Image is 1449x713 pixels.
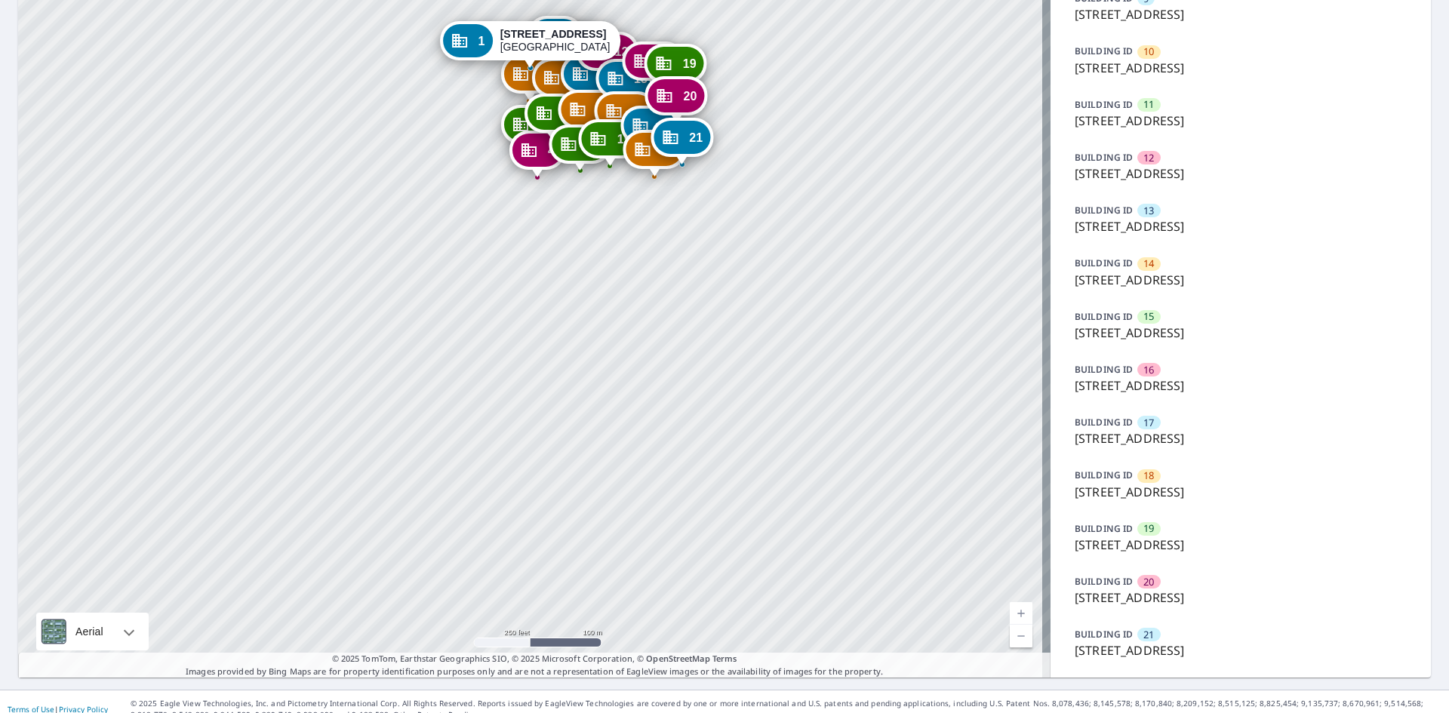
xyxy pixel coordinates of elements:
[1075,416,1133,429] p: BUILDING ID
[1143,363,1154,377] span: 16
[1075,164,1407,183] p: [STREET_ADDRESS]
[549,124,611,171] div: Dropped pin, building 11, Commercial property, 5515 Forest Haven Cir Tampa, FL 33615
[645,44,707,91] div: Dropped pin, building 19, Commercial property, 5635 Forest Haven Cir Tampa, FL 33615
[689,132,703,143] span: 21
[1143,416,1154,430] span: 17
[1075,429,1407,447] p: [STREET_ADDRESS]
[1143,469,1154,483] span: 18
[532,58,588,105] div: Dropped pin, building 6, Commercial property, 8305 Oak Forest Ct Tampa, FL 33615
[623,41,685,88] div: Dropped pin, building 16, Commercial property, 5633 Forest Haven Cir Tampa, FL 33615
[1075,536,1407,554] p: [STREET_ADDRESS]
[623,130,685,177] div: Dropped pin, building 18, Commercial property, 5501 Forest Haven Cir Tampa, FL 33615
[1075,522,1133,535] p: BUILDING ID
[1075,376,1407,395] p: [STREET_ADDRESS]
[1075,5,1407,23] p: [STREET_ADDRESS]
[1075,310,1133,323] p: BUILDING ID
[1075,45,1133,57] p: BUILDING ID
[548,145,555,156] span: 4
[595,59,658,106] div: Dropped pin, building 13, Commercial property, 5625 Forest Haven Cir Tampa, FL 33615
[1010,602,1032,625] a: Kasalukuyang Antas 17, Mag-zoom In
[614,46,628,57] span: 12
[617,134,631,145] span: 15
[620,106,683,152] div: Dropped pin, building 17, Commercial property, 5503 Pine Forest Ct Tampa, FL 33615
[645,76,707,123] div: Dropped pin, building 20, Commercial property, 5602 Wood Forest Dr Tampa, FL 33615
[501,105,557,152] div: Dropped pin, building 3, Commercial property, 5527 Forest Haven Cir Tampa, FL 33615
[509,131,565,177] div: Dropped pin, building 4, Commercial property, 5525 Forest Haven Cir Tampa, FL 33615
[1075,257,1133,269] p: BUILDING ID
[1075,628,1133,641] p: BUILDING ID
[1143,151,1154,165] span: 12
[561,54,617,101] div: Dropped pin, building 9, Commercial property, 8301 Oak Forest Ct Tampa, FL 33615
[1075,589,1407,607] p: [STREET_ADDRESS]
[558,90,621,137] div: Dropped pin, building 10, Commercial property, 8300 Oak Forest Ct Tampa, FL 33615
[500,28,607,40] strong: [STREET_ADDRESS]
[1075,217,1407,235] p: [STREET_ADDRESS]
[1075,363,1133,376] p: BUILDING ID
[501,54,557,101] div: Dropped pin, building 2, Commercial property, 5601 Forest Haven Cir Tampa, FL 33615
[1075,151,1133,164] p: BUILDING ID
[500,28,611,54] div: [GEOGRAPHIC_DATA]
[1075,575,1133,588] p: BUILDING ID
[1075,98,1133,111] p: BUILDING ID
[579,119,641,166] div: Dropped pin, building 15, Commercial property, 5502 Pine Forest Ct Tampa, FL 33615
[332,653,737,665] span: © 2025 TomTom, Earthstar Geographics SIO, © 2025 Microsoft Corporation, ©
[683,58,697,69] span: 19
[1143,204,1154,218] span: 13
[1010,625,1032,647] a: Kasalukuyang Antas 17, Mag-zoom Out
[1075,204,1133,217] p: BUILDING ID
[651,118,713,164] div: Dropped pin, building 21, Commercial property, 5512 Wood Forest Dr Tampa, FL 33615
[71,613,108,650] div: Aerial
[1143,45,1154,59] span: 10
[683,91,697,102] span: 20
[36,613,149,650] div: Aerial
[1075,59,1407,77] p: [STREET_ADDRESS]
[1075,469,1133,481] p: BUILDING ID
[712,653,737,664] a: Terms
[528,16,583,63] div: Dropped pin, building 5, Commercial property, 5613 Forest Haven Cir Tampa, FL 33615
[440,21,621,68] div: Dropped pin, building 1, Commercial property, 5605 Forest Haven Cir Tampa, FL 33615
[1075,641,1407,659] p: [STREET_ADDRESS]
[1143,309,1154,324] span: 15
[1143,97,1154,112] span: 11
[1143,628,1154,642] span: 21
[1143,257,1154,271] span: 14
[1075,324,1407,342] p: [STREET_ADDRESS]
[1075,112,1407,130] p: [STREET_ADDRESS]
[1075,271,1407,289] p: [STREET_ADDRESS]
[1075,483,1407,501] p: [STREET_ADDRESS]
[595,91,657,138] div: Dropped pin, building 14, Commercial property, 5508 Pine Forest Ct Tampa, FL 33615
[1143,521,1154,536] span: 19
[576,32,638,78] div: Dropped pin, building 12, Commercial property, 5619 Forest Haven Cir Tampa, FL 33615
[646,653,709,664] a: OpenStreetMap
[1143,575,1154,589] span: 20
[18,653,1051,678] p: Images provided by Bing Maps are for property identification purposes only and are not a represen...
[525,94,580,140] div: Dropped pin, building 7, Commercial property, 8308 Oak Forest Ct Tampa, FL 33615
[478,35,485,47] span: 1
